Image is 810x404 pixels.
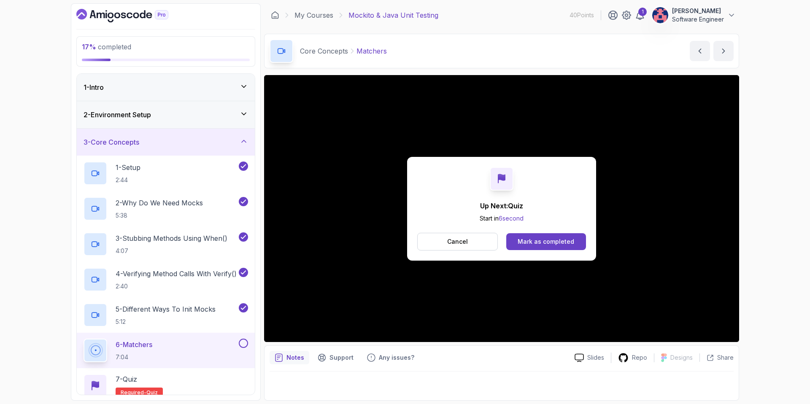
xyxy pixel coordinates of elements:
[670,353,693,362] p: Designs
[84,268,248,291] button: 4-Verifying Method Calls With Verify()2:40
[506,233,586,250] button: Mark as completed
[116,211,203,220] p: 5:38
[672,7,724,15] p: [PERSON_NAME]
[480,214,524,223] p: Start in
[379,353,414,362] p: Any issues?
[271,11,279,19] a: Dashboard
[84,339,248,362] button: 6-Matchers7:04
[672,15,724,24] p: Software Engineer
[76,9,188,22] a: Dashboard
[116,304,216,314] p: 5 - Different Ways To Init Mocks
[77,101,255,128] button: 2-Environment Setup
[116,353,152,361] p: 7:04
[84,197,248,221] button: 2-Why Do We Need Mocks5:38
[77,129,255,156] button: 3-Core Concepts
[121,389,146,396] span: Required-
[348,10,438,20] p: Mockito & Java Unit Testing
[568,353,611,362] a: Slides
[116,198,203,208] p: 2 - Why Do We Need Mocks
[84,137,139,147] h3: 3 - Core Concepts
[356,46,387,56] p: Matchers
[264,75,739,342] iframe: 6 - Matchers
[116,247,227,255] p: 4:07
[570,11,594,19] p: 40 Points
[270,351,309,364] button: notes button
[116,233,227,243] p: 3 - Stubbing Methods Using When()
[329,353,354,362] p: Support
[77,74,255,101] button: 1-Intro
[84,162,248,185] button: 1-Setup2:44
[116,339,152,350] p: 6 - Matchers
[116,318,216,326] p: 5:12
[447,237,468,246] p: Cancel
[518,237,574,246] div: Mark as completed
[286,353,304,362] p: Notes
[146,389,158,396] span: quiz
[499,215,524,222] span: 6 second
[713,41,734,61] button: next content
[417,233,498,250] button: Cancel
[362,351,419,364] button: Feedback button
[717,353,734,362] p: Share
[116,176,140,184] p: 2:44
[635,10,645,20] a: 1
[116,282,237,291] p: 2:40
[116,162,140,172] p: 1 - Setup
[84,303,248,327] button: 5-Different Ways To Init Mocks5:12
[116,269,237,279] p: 4 - Verifying Method Calls With Verify()
[294,10,333,20] a: My Courses
[587,353,604,362] p: Slides
[652,7,736,24] button: user profile image[PERSON_NAME]Software Engineer
[699,353,734,362] button: Share
[313,351,359,364] button: Support button
[82,43,96,51] span: 17 %
[638,8,647,16] div: 1
[480,201,524,211] p: Up Next: Quiz
[84,232,248,256] button: 3-Stubbing Methods Using When()4:07
[632,353,647,362] p: Repo
[84,82,104,92] h3: 1 - Intro
[611,353,654,363] a: Repo
[82,43,131,51] span: completed
[84,374,248,398] button: 7-QuizRequired-quiz
[652,7,668,23] img: user profile image
[84,110,151,120] h3: 2 - Environment Setup
[300,46,348,56] p: Core Concepts
[116,374,137,384] p: 7 - Quiz
[690,41,710,61] button: previous content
